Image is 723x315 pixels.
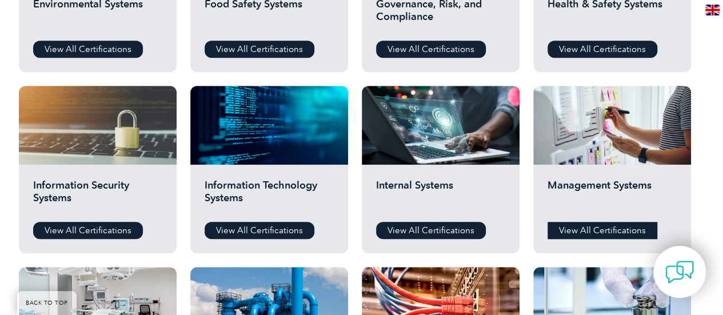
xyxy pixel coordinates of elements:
h2: Information Security Systems [33,179,162,213]
a: View All Certifications [376,222,486,239]
a: View All Certifications [205,222,314,239]
h2: Internal Systems [376,179,505,213]
h2: Information Technology Systems [205,179,334,213]
a: View All Certifications [33,222,143,239]
img: en [705,5,720,15]
a: View All Certifications [376,41,486,58]
a: View All Certifications [33,41,143,58]
img: contact-chat.png [665,258,694,286]
a: View All Certifications [205,41,314,58]
a: View All Certifications [548,41,657,58]
a: BACK TO TOP [17,291,77,315]
h2: Management Systems [548,179,677,213]
a: View All Certifications [548,222,657,239]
